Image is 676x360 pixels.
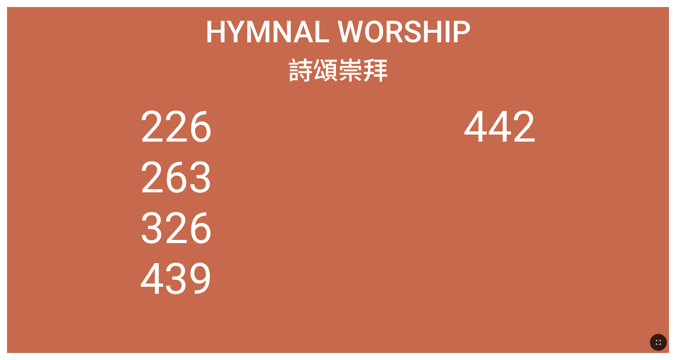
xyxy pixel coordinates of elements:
[205,14,471,50] span: Hymnal Worship
[463,101,536,152] li: 442
[288,51,388,87] span: 詩頌崇拜
[140,203,213,254] li: 326
[140,152,213,203] li: 263
[140,101,213,152] li: 226
[140,254,213,304] li: 439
